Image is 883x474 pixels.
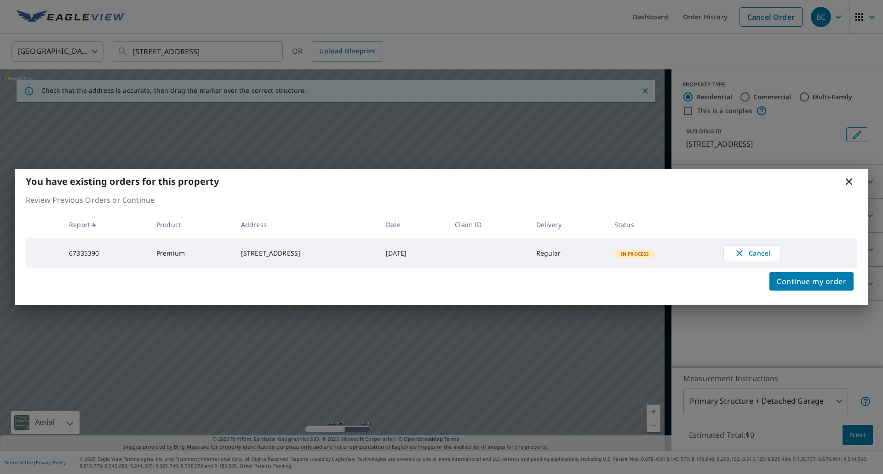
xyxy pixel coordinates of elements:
[378,211,447,238] th: Date
[241,249,371,258] div: [STREET_ADDRESS]
[733,248,771,259] span: Cancel
[62,211,149,238] th: Report #
[447,211,528,238] th: Claim ID
[234,211,378,238] th: Address
[26,175,219,188] b: You have existing orders for this property
[529,238,607,268] td: Regular
[529,211,607,238] th: Delivery
[615,251,655,257] span: In Process
[149,211,234,238] th: Product
[26,194,857,206] p: Review Previous Orders or Continue
[149,238,234,268] td: Premium
[777,275,846,288] span: Continue my order
[723,246,781,261] button: Cancel
[607,211,716,238] th: Status
[769,272,854,291] button: Continue my order
[62,238,149,268] td: 67335390
[378,238,447,268] td: [DATE]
